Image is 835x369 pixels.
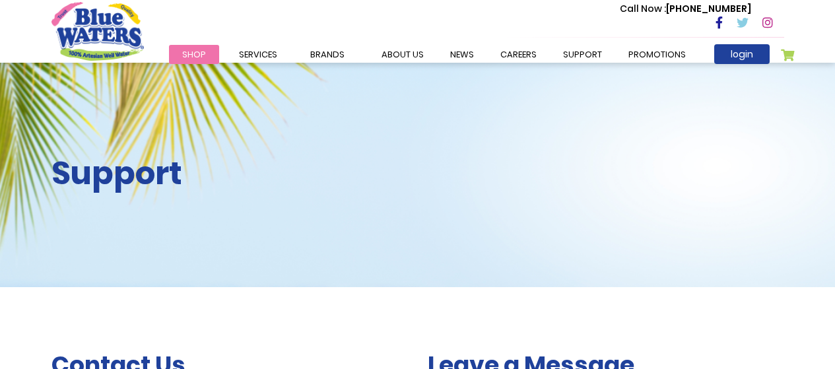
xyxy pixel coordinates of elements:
[487,45,550,64] a: careers
[310,48,345,61] span: Brands
[620,2,666,15] span: Call Now :
[615,45,699,64] a: Promotions
[182,48,206,61] span: Shop
[550,45,615,64] a: support
[714,44,770,64] a: login
[51,2,144,60] a: store logo
[368,45,437,64] a: about us
[437,45,487,64] a: News
[51,154,408,193] h2: Support
[620,2,751,16] p: [PHONE_NUMBER]
[239,48,277,61] span: Services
